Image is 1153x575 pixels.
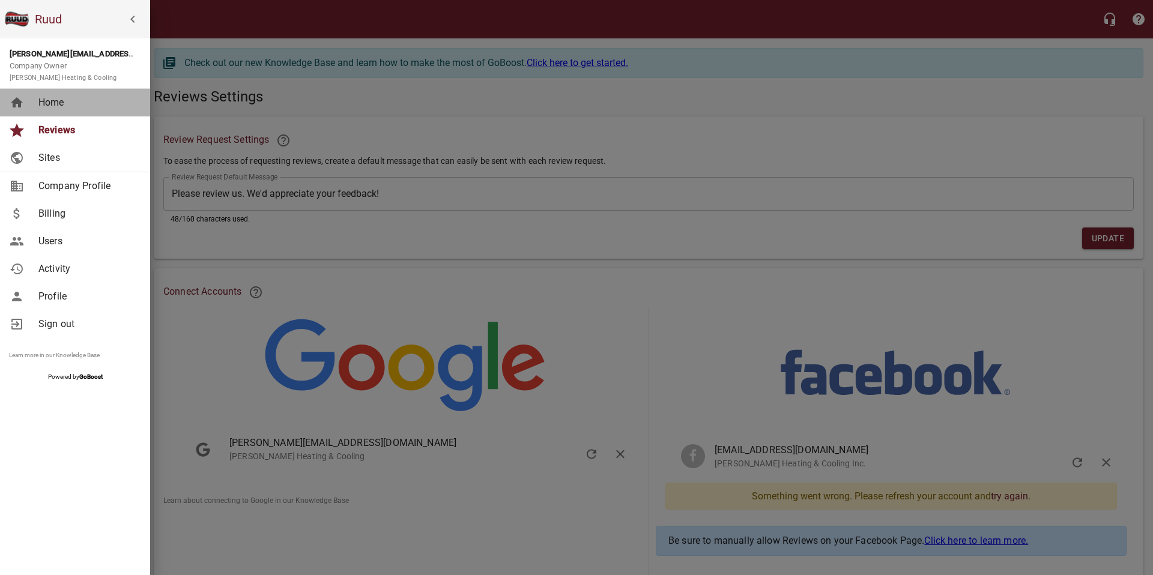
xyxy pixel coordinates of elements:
[38,289,136,304] span: Profile
[35,10,145,29] h6: Ruud
[38,179,136,193] span: Company Profile
[38,317,136,331] span: Sign out
[38,123,136,137] span: Reviews
[38,206,136,221] span: Billing
[38,234,136,248] span: Users
[10,74,117,82] small: [PERSON_NAME] Heating & Cooling
[10,49,197,58] strong: [PERSON_NAME][EMAIL_ADDRESS][DOMAIN_NAME]
[38,95,136,110] span: Home
[38,262,136,276] span: Activity
[48,373,103,380] span: Powered by
[79,373,103,380] strong: GoBoost
[38,151,136,165] span: Sites
[9,352,100,358] a: Learn more in our Knowledge Base
[5,7,29,31] img: ruud_favicon.png
[10,61,117,82] span: Company Owner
